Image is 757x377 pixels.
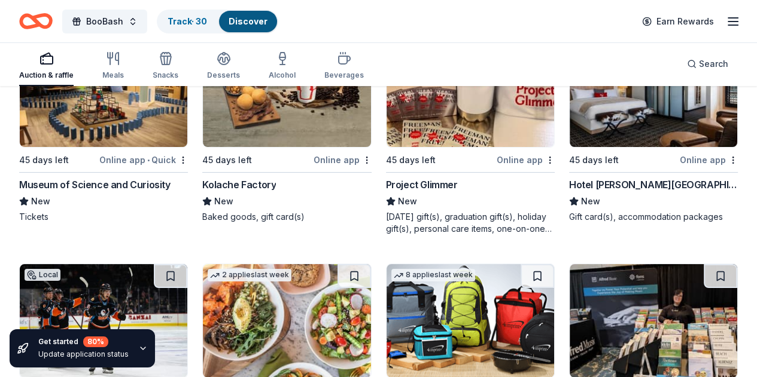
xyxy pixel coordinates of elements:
img: Image for Museum of Science and Curiosity [20,33,187,147]
div: Baked goods, gift card(s) [202,211,371,223]
span: Search [699,57,728,71]
button: Meals [102,47,124,86]
div: Project Glimmer [386,177,458,192]
div: Desserts [207,71,240,80]
div: Online app [497,152,555,167]
span: New [31,194,50,209]
button: Desserts [207,47,240,86]
div: 45 days left [202,153,252,167]
span: New [214,194,233,209]
button: Snacks [153,47,178,86]
div: 45 days left [569,153,619,167]
div: Online app [314,152,372,167]
div: Online app Quick [99,152,188,167]
button: Auction & raffle [19,47,74,86]
div: Gift card(s), accommodation packages [569,211,738,223]
a: Discover [229,16,267,26]
div: 2 applies last week [208,269,291,281]
img: Image for Project Glimmer [387,33,554,147]
a: Home [19,7,53,35]
div: Beverages [324,71,364,80]
div: 8 applies last week [391,269,475,281]
a: Image for Hotel Valencia Santana RowLocal45 days leftOnline appHotel [PERSON_NAME][GEOGRAPHIC_DAT... [569,33,738,223]
div: Meals [102,71,124,80]
a: Track· 30 [168,16,207,26]
div: Auction & raffle [19,71,74,80]
div: 45 days left [19,153,69,167]
div: 45 days left [386,153,436,167]
div: Get started [38,336,129,347]
a: Earn Rewards [635,11,721,32]
button: Track· 30Discover [157,10,278,33]
div: Hotel [PERSON_NAME][GEOGRAPHIC_DATA] [569,177,738,192]
div: Local [25,269,60,281]
button: Search [677,52,738,76]
div: Museum of Science and Curiosity [19,177,171,192]
span: BooBash [86,14,123,29]
a: Image for Project Glimmer6 applieslast week45 days leftOnline appProject GlimmerNew[DATE] gift(s)... [386,33,555,235]
button: Beverages [324,47,364,86]
span: • [147,155,150,165]
div: Snacks [153,71,178,80]
div: Kolache Factory [202,177,276,192]
span: New [581,194,600,209]
img: Image for Hotel Valencia Santana Row [570,33,737,147]
div: Alcohol [269,71,296,80]
button: Alcohol [269,47,296,86]
a: Image for Museum of Science and CuriosityLocal45 days leftOnline app•QuickMuseum of Science and C... [19,33,188,223]
div: Online app [680,152,738,167]
div: Update application status [38,350,129,359]
img: Image for Kolache Factory [203,33,370,147]
button: BooBash [62,10,147,33]
div: Tickets [19,211,188,223]
span: New [398,194,417,209]
a: Image for Kolache Factory1 applylast week45 days leftOnline appKolache FactoryNewBaked goods, gif... [202,33,371,223]
div: [DATE] gift(s), graduation gift(s), holiday gift(s), personal care items, one-on-one career coach... [386,211,555,235]
div: 80 % [83,336,108,347]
